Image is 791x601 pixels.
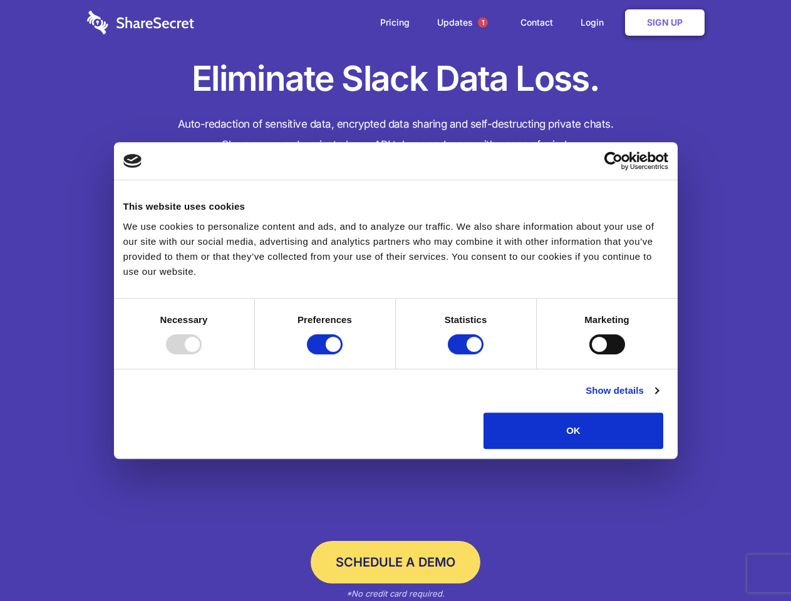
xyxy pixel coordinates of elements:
img: logo-wordmark-white-trans-d4663122ce5f474addd5e946df7df03e33cb6a1c49d2221995e7729f52c070b2.svg [87,11,194,34]
strong: Statistics [445,314,487,325]
h4: Auto-redaction of sensitive data, encrypted data sharing and self-destructing private chats. Shar... [87,114,705,155]
em: *No credit card required. [346,588,445,598]
a: Show details [586,383,658,398]
img: logo [123,154,142,168]
strong: Marketing [584,314,629,325]
a: Pricing [368,3,422,42]
div: We use cookies to personalize content and ads, and to analyze our traffic. We also share informat... [123,219,668,279]
a: Contact [508,3,566,42]
button: OK [483,413,663,449]
span: 1 [478,18,488,28]
a: Usercentrics Cookiebot - opens in a new window [559,152,668,170]
a: Schedule a Demo [311,541,480,583]
strong: Preferences [297,314,352,325]
a: Login [568,3,623,42]
strong: Necessary [160,314,208,325]
a: Sign Up [625,9,705,36]
div: This website uses cookies [123,199,668,214]
h1: Eliminate Slack Data Loss. [87,56,705,101]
